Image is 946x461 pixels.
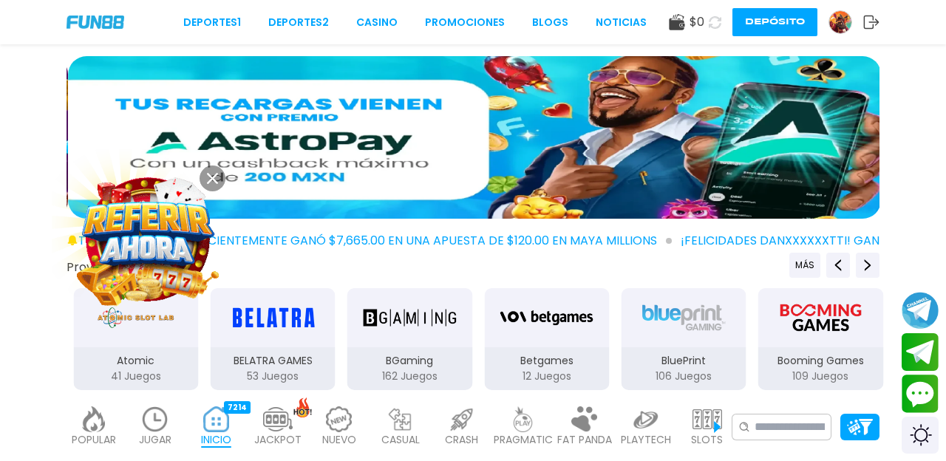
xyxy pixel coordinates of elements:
img: Booming Games [774,297,867,338]
button: Atomic [67,287,204,392]
img: BluePrint [637,297,730,338]
p: PRAGMATIC [494,432,553,448]
p: FAT PANDA [557,432,612,448]
p: Betgames [484,353,609,369]
p: Booming Games [758,353,883,369]
img: Company Logo [67,16,124,28]
p: 162 Juegos [347,369,472,384]
img: fat_panda_light.webp [570,406,599,432]
button: Contact customer service [902,375,939,413]
p: BluePrint [621,353,746,369]
a: Promociones [425,15,505,30]
div: Switch theme [902,417,939,454]
p: 41 Juegos [73,369,198,384]
img: playtech_light.webp [631,406,661,432]
button: Proveedores de juego [67,259,193,275]
img: 15% de cash back pagando con AstroPay [68,56,881,219]
img: hot [293,397,312,417]
button: Booming Games [752,287,889,392]
p: SLOTS [691,432,723,448]
p: PLAYTECH [621,432,671,448]
img: jackpot_light.webp [263,406,293,432]
p: BELATRA GAMES [211,353,336,369]
p: BGaming [347,353,472,369]
button: Previous providers [826,253,850,278]
img: recent_light.webp [140,406,170,432]
img: slots_light.webp [693,406,722,432]
p: JACKPOT [254,432,302,448]
img: Image Link [75,167,220,312]
p: POPULAR [72,432,116,448]
img: home_active.webp [202,406,231,432]
img: Avatar [829,11,851,33]
button: Depósito [732,8,817,36]
button: Betgames [478,287,615,392]
img: pragmatic_light.webp [508,406,538,432]
img: crash_light.webp [447,406,477,432]
p: Atomic [73,353,198,369]
button: Join telegram [902,333,939,372]
p: 106 Juegos [621,369,746,384]
p: 53 Juegos [211,369,336,384]
img: popular_light.webp [79,406,109,432]
a: NOTICIAS [596,15,647,30]
span: $ 0 [690,13,704,31]
p: CASUAL [381,432,420,448]
a: Avatar [828,10,863,34]
img: BGaming [363,297,456,338]
a: Deportes2 [268,15,329,30]
p: JUGAR [139,432,171,448]
a: BLOGS [532,15,568,30]
button: BluePrint [615,287,752,392]
button: Previous providers [789,253,820,278]
p: INICIO [201,432,231,448]
img: new_light.webp [324,406,354,432]
button: BELATRA GAMES [205,287,341,392]
p: CRASH [445,432,478,448]
p: NUEVO [322,432,356,448]
a: Deportes1 [183,15,241,30]
button: Join telegram channel [902,291,939,329]
img: Atomic [95,297,177,338]
p: 12 Juegos [484,369,609,384]
button: BGaming [341,287,478,392]
a: CASINO [356,15,398,30]
img: Platform Filter [847,419,873,434]
img: Betgames [500,297,593,338]
img: casual_light.webp [386,406,415,432]
img: BELATRA GAMES [226,297,319,338]
button: Next providers [856,253,879,278]
p: 109 Juegos [758,369,883,384]
div: 7214 [224,401,251,414]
